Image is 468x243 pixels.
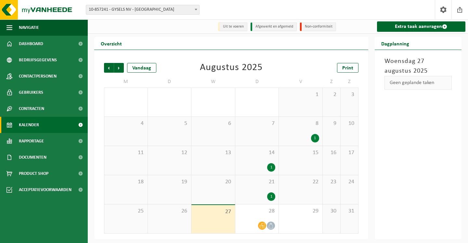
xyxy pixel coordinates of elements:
[282,120,319,127] span: 8
[344,178,355,186] span: 24
[195,208,232,215] span: 27
[235,76,279,88] td: D
[337,63,358,73] a: Print
[195,178,232,186] span: 20
[282,91,319,98] span: 1
[200,63,263,73] div: Augustus 2025
[19,84,43,101] span: Gebruikers
[108,149,144,156] span: 11
[19,68,57,84] span: Contactpersonen
[239,120,276,127] span: 7
[344,91,355,98] span: 3
[114,63,124,73] span: Volgende
[151,208,188,215] span: 26
[19,36,43,52] span: Dashboard
[384,76,452,90] div: Geen geplande taken
[151,149,188,156] span: 12
[19,101,44,117] span: Contracten
[19,52,57,68] span: Bedrijfsgegevens
[239,178,276,186] span: 21
[127,63,156,73] div: Vandaag
[344,208,355,215] span: 31
[384,56,452,76] h3: Woensdag 27 augustus 2025
[151,120,188,127] span: 5
[239,149,276,156] span: 14
[300,22,336,31] li: Non-conformiteit
[218,22,247,31] li: Uit te voeren
[377,21,466,32] a: Extra taak aanvragen
[151,178,188,186] span: 19
[267,192,275,201] div: 1
[282,208,319,215] span: 29
[375,37,416,50] h2: Dagplanning
[104,63,114,73] span: Vorige
[19,165,48,182] span: Product Shop
[344,149,355,156] span: 17
[279,76,323,88] td: V
[282,178,319,186] span: 22
[251,22,297,31] li: Afgewerkt en afgemeld
[323,76,341,88] td: Z
[195,120,232,127] span: 6
[191,76,235,88] td: W
[108,208,144,215] span: 25
[19,149,46,165] span: Documenten
[282,149,319,156] span: 15
[239,208,276,215] span: 28
[311,134,319,142] div: 1
[104,76,148,88] td: M
[108,120,144,127] span: 4
[86,5,199,14] span: 10-857241 - GYSELS NV - VEURNE
[341,76,358,88] td: Z
[326,120,337,127] span: 9
[19,117,39,133] span: Kalender
[86,5,200,15] span: 10-857241 - GYSELS NV - VEURNE
[342,66,353,71] span: Print
[108,178,144,186] span: 18
[148,76,192,88] td: D
[326,149,337,156] span: 16
[19,19,39,36] span: Navigatie
[344,120,355,127] span: 10
[19,133,44,149] span: Rapportage
[326,91,337,98] span: 2
[19,182,71,198] span: Acceptatievoorwaarden
[267,163,275,172] div: 1
[195,149,232,156] span: 13
[326,178,337,186] span: 23
[94,37,128,50] h2: Overzicht
[326,208,337,215] span: 30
